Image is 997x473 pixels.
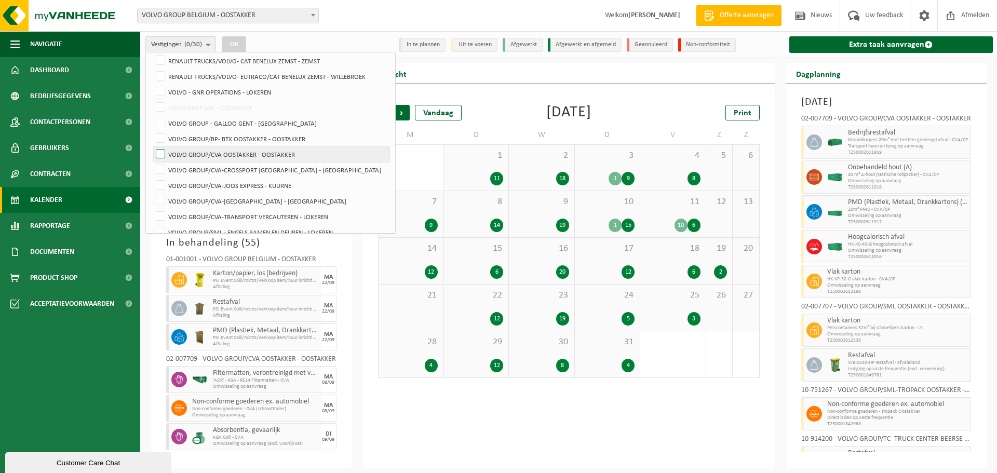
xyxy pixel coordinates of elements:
div: MA [324,303,333,309]
span: 5 [711,150,727,161]
span: 30 [514,336,569,348]
div: 10-914200 - VOLVO GROUP/TC- TRUCK CENTER BEERSE - BEERSE [801,436,972,446]
div: 12 [490,312,503,326]
span: VOLVO GROUP BELGIUM - OOSTAKKER [138,8,318,23]
label: VOLVO GROUP - GALLOO GENT - [GEOGRAPHIC_DATA] [154,115,389,131]
span: Omwisseling op aanvraag [192,412,318,418]
img: HK-XC-20-GN-00 [827,208,843,216]
div: Vandaag [415,105,462,120]
span: Non-conforme goederen ex. automobiel [827,400,968,409]
div: 10 [675,219,688,232]
span: 14 [384,243,438,254]
div: 14 [490,219,503,232]
span: T250002611916 [848,254,968,260]
h3: In behandeling ( ) [166,235,336,251]
span: 13 [738,196,753,208]
h2: Dagplanning [786,63,851,84]
span: Omwisseling op aanvraag [213,384,318,390]
span: WB-0240-HP restafval - afvaleiland [848,360,968,366]
label: RENAULT TRUCKS/VOLVO- EUTRACO/CAT BENELUX ZEMST - WILLEBROEK [154,69,389,84]
span: 4 [645,150,700,161]
span: T250002612536 [827,337,968,344]
span: PSI Event Colli/rolctrs/verkoop item/huur inrichting event [213,278,318,284]
div: 8 [556,359,569,372]
div: 01-001001 - VOLVO GROUP BELGIUM - OOSTAKKER [166,256,336,266]
div: 9 [425,219,438,232]
span: 'ADR' - KGA - RS14 Filtermatten - CVA [213,377,318,384]
img: HK-RS-14-GN-00 [192,376,208,384]
img: IC-WB-0180-WD-11 [192,329,208,345]
span: PSI Event Colli/rolctrs/verkoop item/huur inrichting event [213,335,318,341]
span: T250002613198 [827,289,968,295]
td: Z [706,126,733,144]
img: IC-WB-0200-WD-10 [192,301,208,316]
span: Bedrijfsgegevens [30,83,91,109]
li: Afgewerkt [503,38,543,52]
img: PB-OT-0200-CU [192,429,208,444]
div: MA [324,402,333,409]
span: 11 [645,196,700,208]
span: Afhaling [213,313,318,319]
span: Transport heen en terug op aanvraag [848,143,968,150]
div: 8 [688,172,700,185]
span: Absorbentia, gevaarlijk [213,426,318,435]
span: 17 [580,243,635,254]
span: Omwisseling op aanvraag [848,213,968,219]
span: HK-XP-32-G vlak karton - CVA/CP [827,276,968,282]
span: Non-conforme goederen ex. automobiel [192,398,318,406]
span: T250001849761 [848,372,968,379]
span: 8 [449,196,503,208]
div: 11 [490,172,503,185]
span: Perscontainers 32m³ bij schroefpers karton - LS [827,325,968,331]
a: Offerte aanvragen [696,5,782,26]
span: Omwisseling op aanvraag [827,331,968,337]
span: 20m³ PMD - CVA/CP [848,207,968,213]
span: Vlak karton [827,317,968,325]
label: VOLVO GROUP/CVA OOSTAKKER - OOSTAKKER [154,146,389,162]
span: 24 [580,290,635,301]
span: Onbehandeld hout (A) [848,164,968,172]
span: 23 [514,290,569,301]
span: Filtermatten, verontreinigd met verf [213,369,318,377]
button: OK [222,36,246,53]
div: DI [326,431,331,437]
div: 08/09 [322,380,334,385]
div: 12 [425,265,438,279]
span: Kalender [30,187,62,213]
li: Afgewerkt en afgemeld [548,38,622,52]
div: 1 [609,219,622,232]
div: MA [324,274,333,280]
span: Omwisseling op aanvraag [827,282,968,289]
td: M [378,126,443,144]
span: Documenten [30,239,74,265]
div: MA [324,374,333,380]
img: HK-XC-40-GN-00 [827,243,843,251]
span: T250002611919 [848,150,968,156]
img: WB-0240-HPE-YW-01 [192,272,208,288]
span: 40 m³ A-hout (statische rollpacker) - CVA/CP [848,172,968,178]
div: 12 [490,359,503,372]
td: V [640,126,706,144]
li: Non-conformiteit [678,38,736,52]
div: 02-007707 - VOLVO GROUP/SML OOSTAKKER - OOSTAKKER [801,303,972,314]
label: VOLVO GENT SML - OOSTAKKER [154,100,389,115]
label: RENAULT TRUCKS/VOLVO- CAT BENELUX ZEMST - ZEMST [154,53,389,69]
div: 08/09 [322,409,334,414]
span: Offerte aanvragen [717,10,776,21]
label: VOLVO GROUP/SML - ENGELS RAMEN EN DEUREN - LOKEREN [154,224,389,240]
span: 3 [580,150,635,161]
td: D [443,126,509,144]
span: Vestigingen [151,37,202,52]
span: 21 [384,290,438,301]
div: 22/09 [322,280,334,286]
span: 55 [245,238,257,248]
div: 02-007709 - VOLVO GROUP/CVA OOSTAKKER - OOSTAKKER [801,115,972,126]
span: 31 [580,336,635,348]
span: Hoogcalorisch afval [848,233,968,241]
span: 26 [711,290,727,301]
div: 5 [622,312,635,326]
div: 22/09 [322,309,334,314]
span: PMD (Plastiek, Metaal, Drankkartons) (bedrijven) [848,198,968,207]
a: Extra taak aanvragen [789,36,993,53]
